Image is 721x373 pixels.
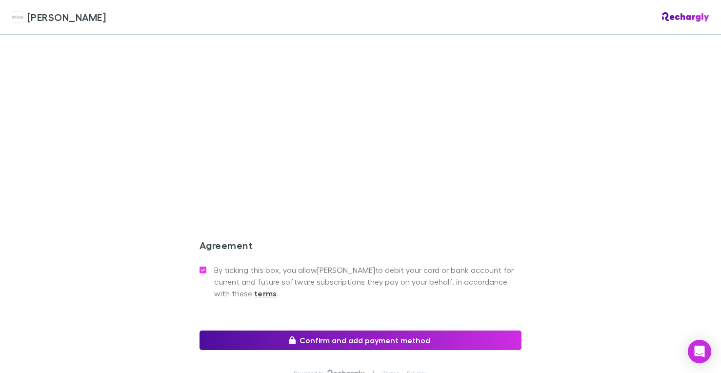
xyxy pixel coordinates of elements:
span: [PERSON_NAME] [27,10,106,24]
h3: Agreement [200,239,521,255]
button: Confirm and add payment method [200,331,521,350]
span: By ticking this box, you allow [PERSON_NAME] to debit your card or bank account for current and f... [214,264,521,299]
div: Open Intercom Messenger [688,340,711,363]
strong: terms [254,289,277,298]
img: Rechargly Logo [662,12,709,22]
img: Hales Douglass's Logo [12,11,23,23]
